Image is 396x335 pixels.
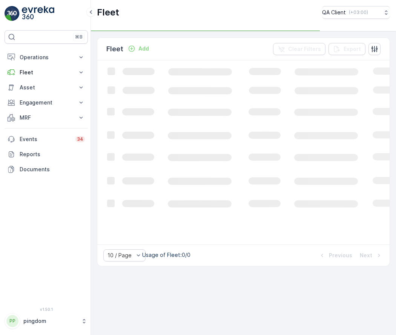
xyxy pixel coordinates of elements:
p: Previous [329,252,352,259]
button: Previous [318,251,353,260]
button: Fleet [5,65,88,80]
a: Documents [5,162,88,177]
p: Engagement [20,99,73,106]
div: PP [6,315,18,327]
a: Reports [5,147,88,162]
p: ( +03:00 ) [349,9,368,15]
button: Engagement [5,95,88,110]
p: Fleet [106,44,123,54]
a: Events34 [5,132,88,147]
p: Next [360,252,372,259]
img: logo_light-DOdMpM7g.png [22,6,54,21]
img: logo [5,6,20,21]
p: MRF [20,114,73,121]
p: Documents [20,166,85,173]
p: Export [344,45,361,53]
button: QA Client(+03:00) [322,6,390,19]
p: 34 [77,136,83,142]
button: Export [328,43,365,55]
p: pingdom [23,317,77,325]
button: Add [125,44,152,53]
button: MRF [5,110,88,125]
button: Clear Filters [273,43,325,55]
p: Fleet [20,69,73,76]
p: Events [20,135,71,143]
p: Operations [20,54,73,61]
button: PPpingdom [5,313,88,329]
p: Reports [20,151,85,158]
p: QA Client [322,9,346,16]
p: ⌘B [75,34,83,40]
p: Usage of Fleet : 0/0 [142,251,190,259]
p: Clear Filters [288,45,321,53]
button: Next [359,251,384,260]
button: Operations [5,50,88,65]
span: v 1.50.1 [5,307,88,312]
p: Fleet [97,6,119,18]
p: Add [138,45,149,52]
p: Asset [20,84,73,91]
button: Asset [5,80,88,95]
